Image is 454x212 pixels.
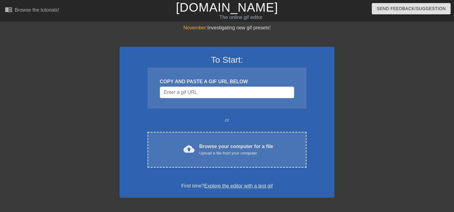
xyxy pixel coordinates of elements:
[136,117,318,124] div: or
[128,55,326,65] h3: To Start:
[120,24,334,32] div: Investigating new gif presets!
[199,143,273,156] div: Browse your computer for a file
[176,1,278,14] a: [DOMAIN_NAME]
[160,78,294,85] div: COPY AND PASTE A GIF URL BELOW
[128,182,326,190] div: First time?
[204,183,273,188] a: Explore the editor with a test gif
[5,6,12,13] span: menu_book
[183,25,207,30] span: November:
[372,3,451,14] button: Send Feedback/Suggestion
[377,5,446,13] span: Send Feedback/Suggestion
[199,150,273,156] div: Upload a file from your computer
[5,6,59,15] a: Browse the tutorials!
[154,14,327,21] div: The online gif editor
[160,87,294,98] input: Username
[15,7,59,13] div: Browse the tutorials!
[183,143,194,154] span: cloud_upload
